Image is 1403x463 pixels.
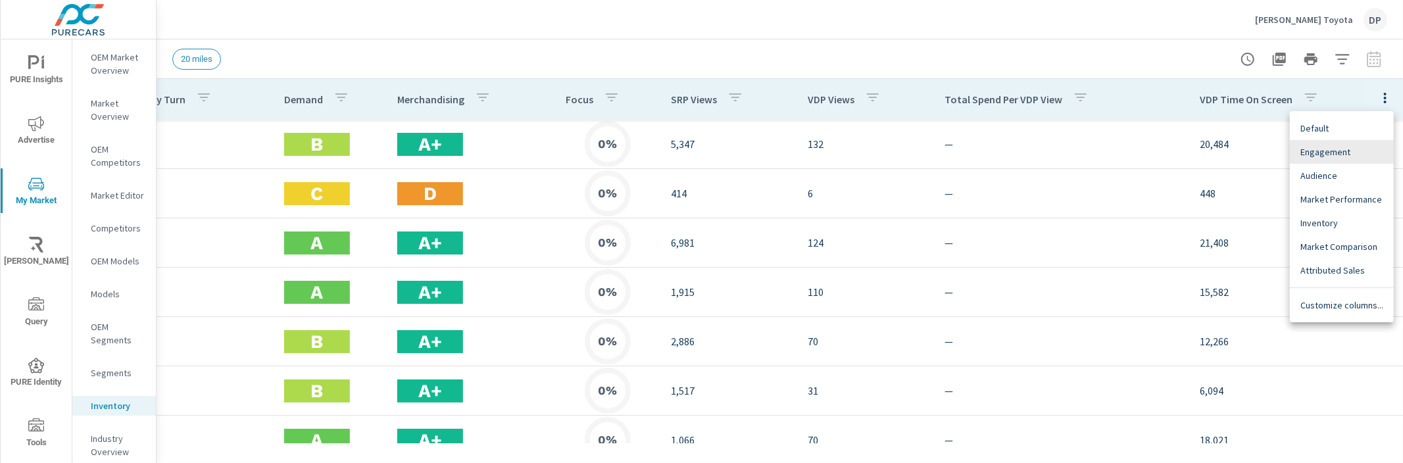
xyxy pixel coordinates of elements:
span: Customize columns... [1300,299,1383,312]
span: Market Performance [1300,193,1383,206]
span: Audience [1300,169,1383,182]
div: Engagement [1290,140,1394,164]
div: Market Comparison [1290,235,1394,258]
span: Market Comparison [1300,240,1383,253]
div: Attributed Sales [1290,258,1394,282]
div: Inventory [1290,211,1394,235]
span: Default [1300,122,1383,135]
div: Audience [1290,164,1394,187]
div: Default [1290,116,1394,140]
div: Market Performance [1290,187,1394,211]
span: Attributed Sales [1300,264,1383,277]
div: Customize columns... [1290,293,1394,317]
nav: preset column set list [1290,111,1394,287]
nav: custom column set list [1290,288,1394,322]
span: Inventory [1300,216,1383,230]
span: Engagement [1300,145,1383,158]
